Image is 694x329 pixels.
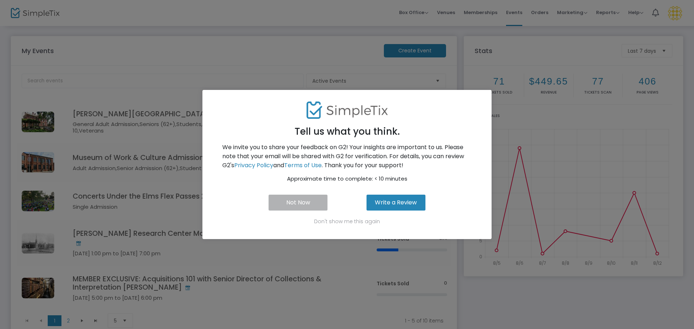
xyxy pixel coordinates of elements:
[234,161,273,169] a: Privacy Policy
[307,99,388,121] img: SimpleTix-logo
[269,195,327,211] button: Not Now
[222,143,472,170] p: We invite you to share your feedback on G2! Your insights are important to us. Please note that y...
[222,175,472,183] p: Approximate time to complete: < 10 minutes
[284,161,322,169] a: Terms of Use
[211,218,483,225] p: Don't show me this again
[367,195,425,211] button: Write a Review
[211,121,483,137] h2: Tell us what you think.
